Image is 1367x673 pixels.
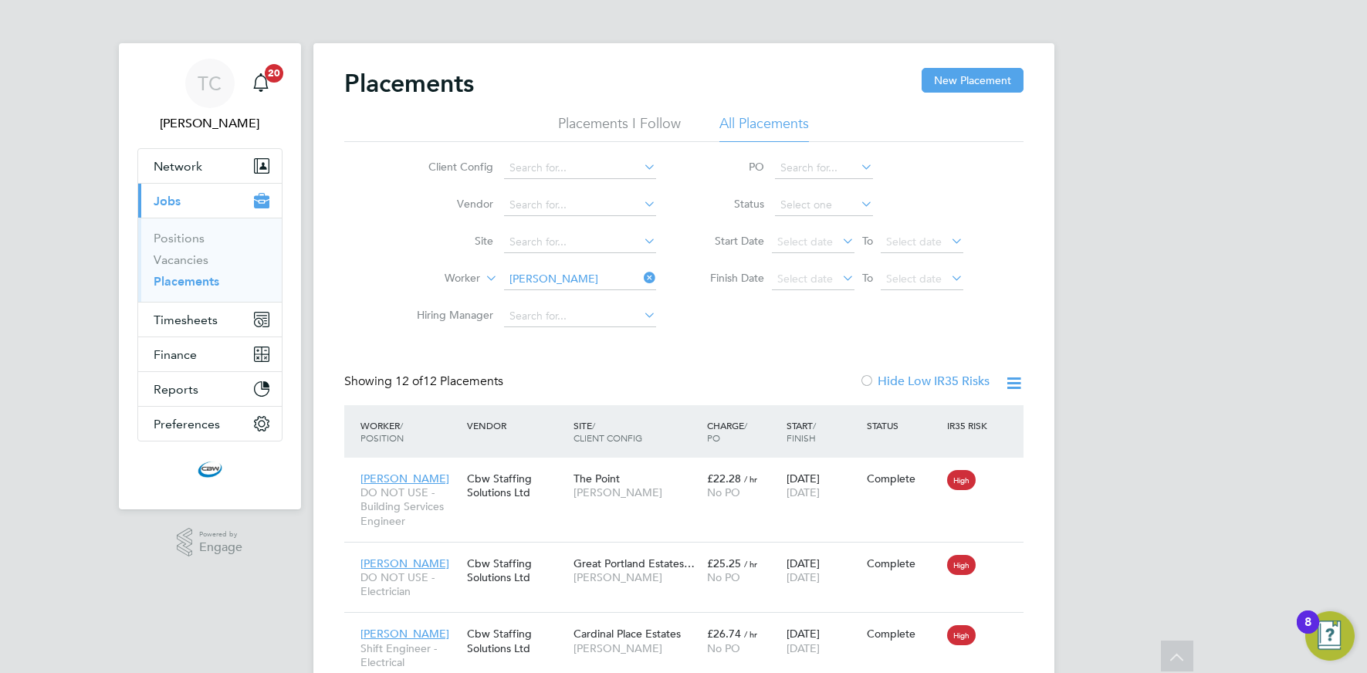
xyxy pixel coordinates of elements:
input: Search for... [775,157,873,179]
span: [PERSON_NAME] [360,556,449,570]
span: Select date [777,272,833,286]
span: High [947,555,976,575]
span: Reports [154,382,198,397]
span: Finance [154,347,197,362]
button: Jobs [138,184,282,218]
span: Great Portland Estates… [574,556,695,570]
span: Preferences [154,417,220,431]
span: Select date [777,235,833,249]
a: TC[PERSON_NAME] [137,59,283,133]
div: Worker [357,411,463,451]
span: / PO [707,419,747,444]
span: Select date [886,272,942,286]
label: Status [695,197,764,211]
div: Cbw Staffing Solutions Ltd [463,549,570,592]
button: Reports [138,372,282,406]
span: / Finish [787,419,816,444]
input: Select one [775,194,873,216]
div: Vendor [463,411,570,439]
span: / hr [744,558,757,570]
a: Go to home page [137,457,283,482]
a: [PERSON_NAME]Shift Engineer - ElectricalCbw Staffing Solutions LtdCardinal Place Estates[PERSON_N... [357,618,1024,631]
span: 12 of [395,374,423,389]
button: New Placement [922,68,1024,93]
span: [DATE] [787,485,820,499]
div: [DATE] [783,464,863,507]
span: DO NOT USE - Electrician [360,570,459,598]
div: Site [570,411,703,451]
input: Search for... [504,194,656,216]
span: [PERSON_NAME] [574,485,699,499]
span: / Position [360,419,404,444]
span: 12 Placements [395,374,503,389]
a: Powered byEngage [177,528,242,557]
label: Hide Low IR35 Risks [859,374,990,389]
span: No PO [707,641,740,655]
input: Search for... [504,269,656,290]
a: 20 [245,59,276,108]
span: Engage [199,541,242,554]
nav: Main navigation [119,43,301,509]
button: Finance [138,337,282,371]
span: / hr [744,628,757,640]
span: Shift Engineer - Electrical [360,641,459,669]
a: Placements [154,274,219,289]
li: All Placements [719,114,809,142]
span: £22.28 [707,472,741,485]
span: Cardinal Place Estates [574,627,681,641]
span: £25.25 [707,556,741,570]
div: Complete [867,627,939,641]
button: Open Resource Center, 8 new notifications [1305,611,1355,661]
span: No PO [707,485,740,499]
label: Finish Date [695,271,764,285]
span: [DATE] [787,641,820,655]
span: 20 [265,64,283,83]
a: [PERSON_NAME]DO NOT USE - ElectricianCbw Staffing Solutions LtdGreat Portland Estates…[PERSON_NAM... [357,548,1024,561]
div: 8 [1304,622,1311,642]
span: DO NOT USE - Building Services Engineer [360,485,459,528]
h2: Placements [344,68,474,99]
label: Site [404,234,493,248]
span: [PERSON_NAME] [574,641,699,655]
a: [PERSON_NAME]DO NOT USE - Building Services EngineerCbw Staffing Solutions LtdThe Point[PERSON_NA... [357,463,1024,476]
label: Start Date [695,234,764,248]
span: [PERSON_NAME] [360,472,449,485]
button: Timesheets [138,303,282,336]
span: To [858,231,878,251]
span: / hr [744,473,757,485]
span: High [947,625,976,645]
label: Vendor [404,197,493,211]
span: £26.74 [707,627,741,641]
label: PO [695,160,764,174]
div: Charge [703,411,783,451]
div: [DATE] [783,549,863,592]
span: High [947,470,976,490]
span: Timesheets [154,313,218,327]
span: Select date [886,235,942,249]
a: Vacancies [154,252,208,267]
div: Complete [867,472,939,485]
input: Search for... [504,157,656,179]
span: The Point [574,472,620,485]
div: Jobs [138,218,282,302]
label: Worker [391,271,480,286]
div: Status [863,411,943,439]
img: cbwstaffingsolutions-logo-retina.png [198,457,222,482]
span: Network [154,159,202,174]
span: Tom Cheek [137,114,283,133]
div: Complete [867,556,939,570]
label: Client Config [404,160,493,174]
span: [DATE] [787,570,820,584]
div: Start [783,411,863,451]
span: Jobs [154,194,181,208]
button: Network [138,149,282,183]
li: Placements I Follow [558,114,681,142]
div: [DATE] [783,619,863,662]
span: Powered by [199,528,242,541]
span: No PO [707,570,740,584]
div: Cbw Staffing Solutions Ltd [463,619,570,662]
span: [PERSON_NAME] [574,570,699,584]
span: / Client Config [574,419,642,444]
label: Hiring Manager [404,308,493,322]
div: Cbw Staffing Solutions Ltd [463,464,570,507]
